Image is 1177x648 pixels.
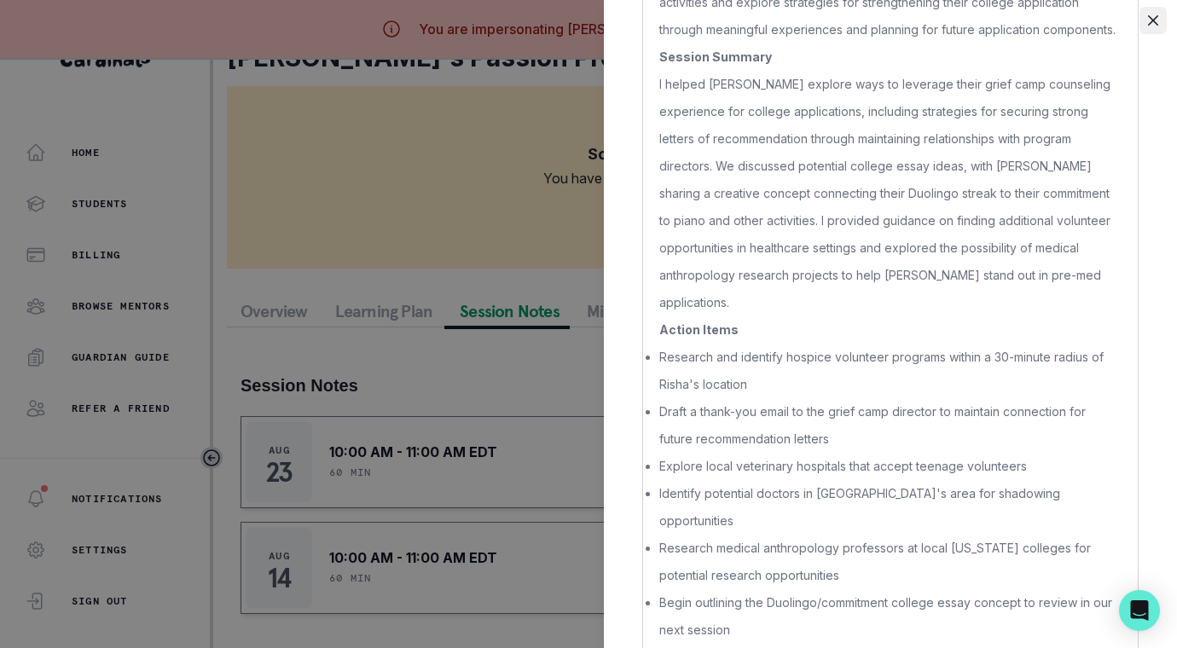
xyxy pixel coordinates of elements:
[1139,7,1167,34] button: Close
[659,49,772,64] b: Session Summary
[659,344,1122,398] li: Research and identify hospice volunteer programs within a 30-minute radius of Risha's location
[659,322,739,337] b: Action Items
[659,453,1122,480] li: Explore local veterinary hospitals that accept teenage volunteers
[659,480,1122,535] li: Identify potential doctors in [GEOGRAPHIC_DATA]'s area for shadowing opportunities
[659,71,1122,316] p: I helped [PERSON_NAME] explore ways to leverage their grief camp counseling experience for colleg...
[659,535,1122,589] li: Research medical anthropology professors at local [US_STATE] colleges for potential research oppo...
[1119,590,1160,631] div: Open Intercom Messenger
[659,398,1122,453] li: Draft a thank-you email to the grief camp director to maintain connection for future recommendati...
[659,589,1122,644] li: Begin outlining the Duolingo/commitment college essay concept to review in our next session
